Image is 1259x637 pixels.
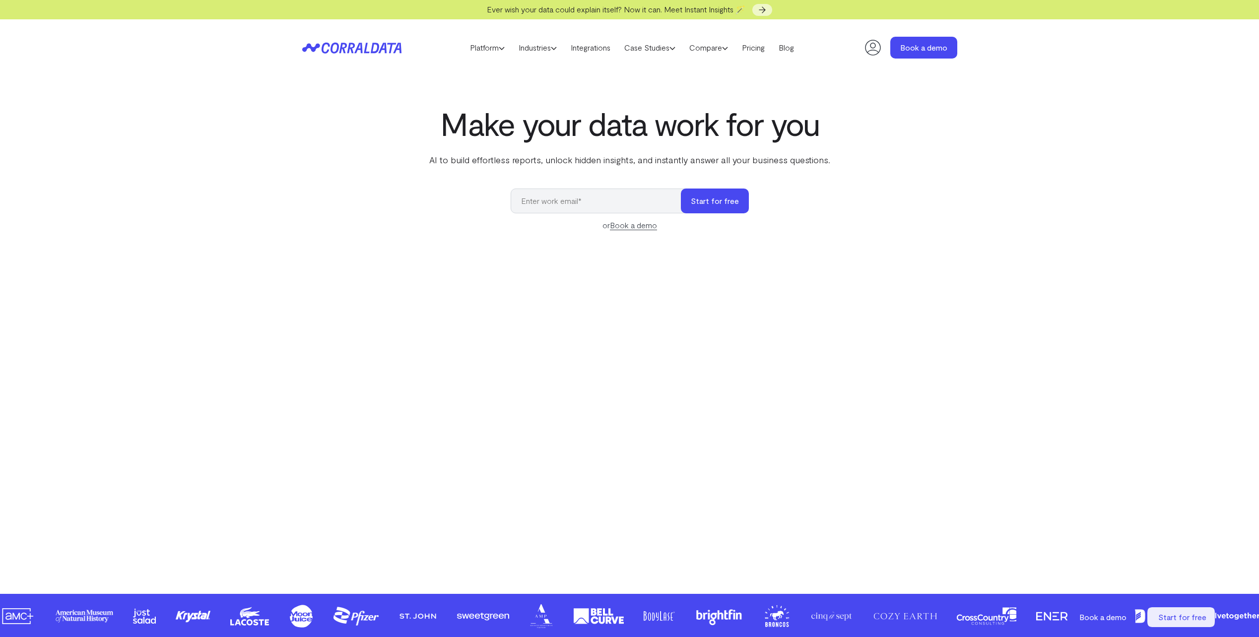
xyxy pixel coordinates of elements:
a: Industries [512,40,564,55]
div: or [511,219,749,231]
a: Pricing [735,40,772,55]
h1: Make your data work for you [427,106,832,141]
button: Start for free [681,189,749,213]
a: Start for free [1147,607,1217,627]
p: AI to build effortless reports, unlock hidden insights, and instantly answer all your business qu... [427,153,832,166]
a: Blog [772,40,801,55]
a: Book a demo [890,37,957,59]
a: Book a demo [610,220,657,230]
a: Book a demo [1068,607,1137,627]
a: Case Studies [617,40,682,55]
a: Integrations [564,40,617,55]
a: Platform [463,40,512,55]
input: Enter work email* [511,189,691,213]
span: Book a demo [1079,612,1126,622]
a: Compare [682,40,735,55]
span: Ever wish your data could explain itself? Now it can. Meet Instant Insights 🪄 [487,4,745,14]
span: Start for free [1158,612,1206,622]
